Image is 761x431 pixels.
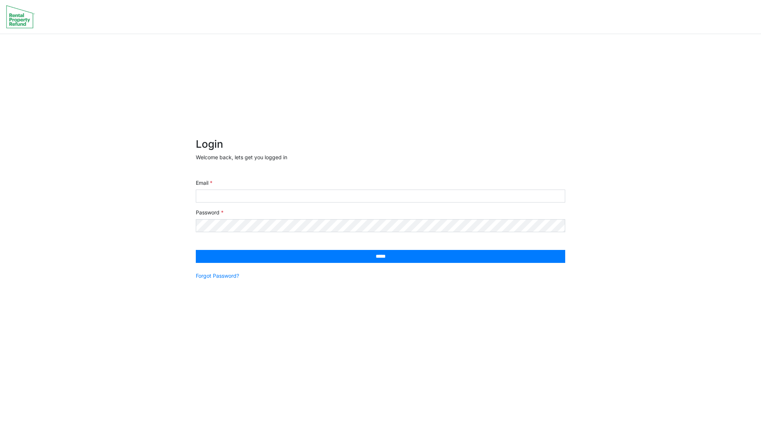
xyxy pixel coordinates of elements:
a: Forgot Password? [196,272,239,280]
label: Password [196,208,224,216]
p: Welcome back, lets get you logged in [196,153,565,161]
img: spp logo [6,5,35,29]
label: Email [196,179,212,187]
h2: Login [196,138,565,151]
